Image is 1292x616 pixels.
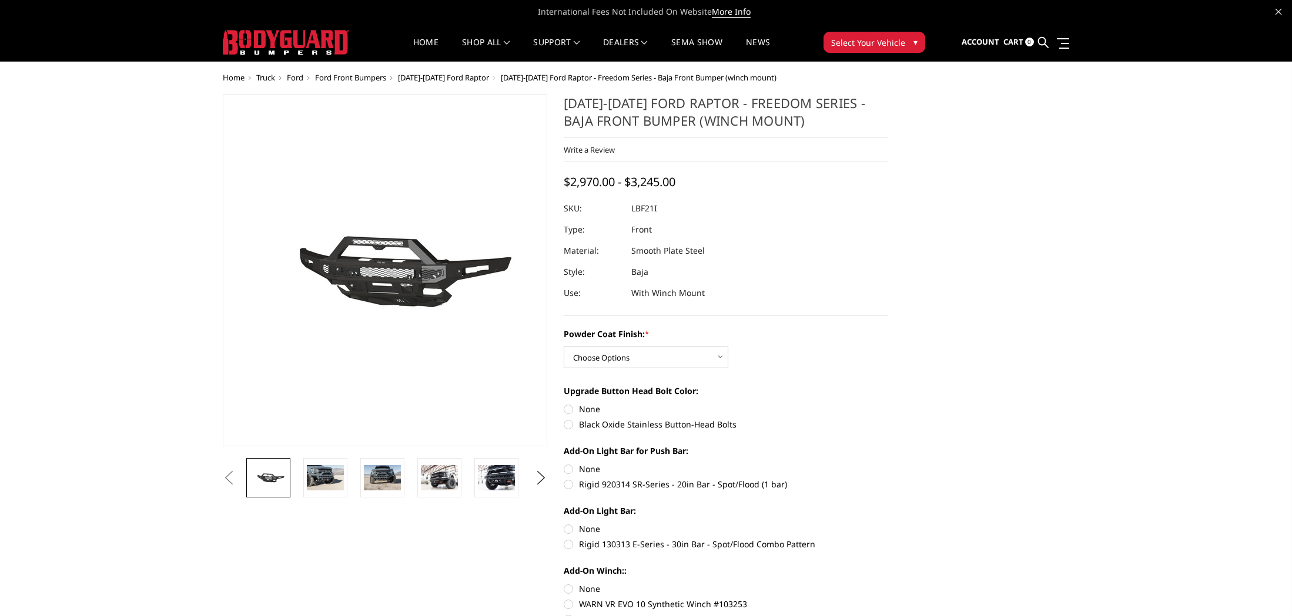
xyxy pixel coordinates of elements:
a: [DATE]-[DATE] Ford Raptor [398,72,489,83]
dt: SKU: [564,198,622,219]
img: 2021-2025 Ford Raptor - Freedom Series - Baja Front Bumper (winch mount) [421,465,458,490]
dt: Type: [564,219,622,240]
label: None [564,523,888,535]
a: Write a Review [564,144,615,155]
dd: Smooth Plate Steel [631,240,705,261]
label: Black Oxide Stainless Button-Head Bolts [564,418,888,430]
label: Add-On Light Bar: [564,504,888,517]
a: SEMA Show [671,38,722,61]
a: Ford [287,72,303,83]
span: Account [962,36,999,47]
a: 2021-2025 Ford Raptor - Freedom Series - Baja Front Bumper (winch mount) [223,94,547,446]
h1: [DATE]-[DATE] Ford Raptor - Freedom Series - Baja Front Bumper (winch mount) [564,94,888,138]
img: 2021-2025 Ford Raptor - Freedom Series - Baja Front Bumper (winch mount) [478,465,515,490]
label: None [564,403,888,415]
a: Home [413,38,439,61]
span: 0 [1025,38,1034,46]
span: $2,970.00 - $3,245.00 [564,174,675,190]
label: Upgrade Button Head Bolt Color: [564,385,888,397]
a: More Info [712,6,751,18]
span: Cart [1003,36,1023,47]
button: Next [533,469,550,487]
label: None [564,583,888,595]
a: News [746,38,770,61]
label: Add-On Light Bar for Push Bar: [564,445,888,457]
a: Ford Front Bumpers [315,72,386,83]
dd: Front [631,219,652,240]
dt: Use: [564,282,622,304]
a: Dealers [603,38,648,61]
a: Home [223,72,245,83]
dt: Material: [564,240,622,261]
label: Add-On Winch:: [564,564,888,577]
dd: Baja [631,261,648,282]
button: Select Your Vehicle [824,32,925,53]
a: Truck [256,72,275,83]
a: Cart 0 [1003,26,1034,58]
span: ▾ [913,36,918,48]
img: 2021-2025 Ford Raptor - Freedom Series - Baja Front Bumper (winch mount) [364,465,401,490]
dd: With Winch Mount [631,282,705,304]
label: WARN VR EVO 10 Synthetic Winch #103253 [564,598,888,610]
label: Rigid 920314 SR-Series - 20in Bar - Spot/Flood (1 bar) [564,478,888,490]
img: 2021-2025 Ford Raptor - Freedom Series - Baja Front Bumper (winch mount) [307,465,344,490]
label: None [564,463,888,475]
button: Previous [220,469,237,487]
dd: LBF21I [631,198,657,219]
a: shop all [462,38,510,61]
span: [DATE]-[DATE] Ford Raptor - Freedom Series - Baja Front Bumper (winch mount) [501,72,776,83]
dt: Style: [564,261,622,282]
span: Select Your Vehicle [831,36,905,49]
a: Support [533,38,580,61]
a: Account [962,26,999,58]
label: Rigid 130313 E-Series - 30in Bar - Spot/Flood Combo Pattern [564,538,888,550]
img: BODYGUARD BUMPERS [223,30,349,55]
img: 2021-2025 Ford Raptor - Freedom Series - Baja Front Bumper (winch mount) [238,201,532,339]
label: Powder Coat Finish: [564,328,888,340]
